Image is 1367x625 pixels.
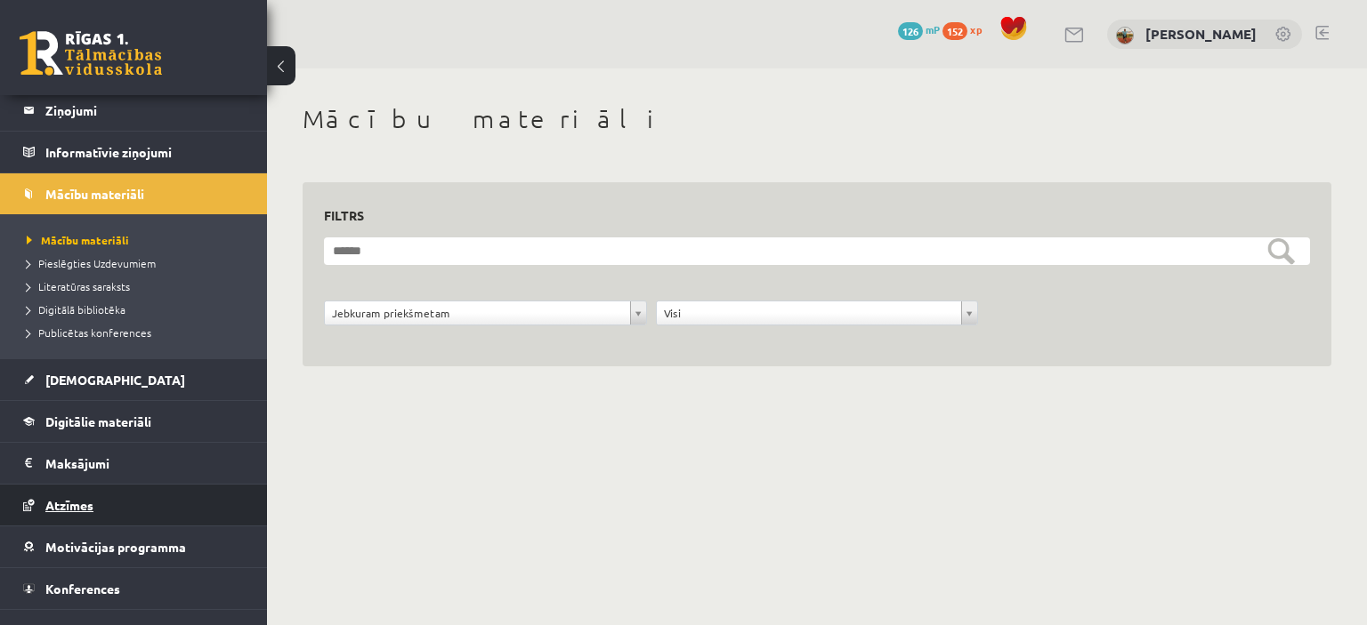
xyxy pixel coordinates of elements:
span: Jebkuram priekšmetam [332,301,623,325]
span: Mācību materiāli [27,233,129,247]
a: Maksājumi [23,443,245,484]
a: 126 mP [898,22,940,36]
span: 126 [898,22,923,40]
span: Publicētas konferences [27,325,151,340]
h3: Filtrs [324,204,1289,228]
a: Digitālā bibliotēka [27,301,249,317]
a: [DEMOGRAPHIC_DATA] [23,359,245,400]
a: [PERSON_NAME] [1145,25,1257,43]
a: Motivācijas programma [23,526,245,567]
span: Konferences [45,581,120,597]
a: Literatūras saraksts [27,278,249,294]
span: Digitālā bibliotēka [27,302,125,317]
img: Toms Tarasovs [1116,27,1134,44]
span: [DEMOGRAPHIC_DATA] [45,372,185,388]
legend: Informatīvie ziņojumi [45,132,245,172]
a: Informatīvie ziņojumi [23,132,245,172]
a: Pieslēgties Uzdevumiem [27,255,249,271]
a: Ziņojumi [23,90,245,131]
span: xp [970,22,982,36]
span: Pieslēgties Uzdevumiem [27,256,156,270]
legend: Maksājumi [45,443,245,484]
span: Visi [664,301,955,325]
a: 152 xp [942,22,991,36]
a: Rīgas 1. Tālmācības vidusskola [20,31,162,76]
a: Publicētas konferences [27,325,249,341]
a: Jebkuram priekšmetam [325,301,646,325]
span: 152 [942,22,967,40]
span: Mācību materiāli [45,186,144,202]
legend: Ziņojumi [45,90,245,131]
a: Mācību materiāli [23,173,245,214]
a: Digitālie materiāli [23,401,245,442]
span: mP [926,22,940,36]
a: Atzīmes [23,485,245,525]
span: Literatūras saraksts [27,279,130,293]
a: Visi [657,301,978,325]
h1: Mācību materiāli [303,104,1331,134]
span: Motivācijas programma [45,539,186,555]
a: Konferences [23,568,245,609]
span: Atzīmes [45,497,93,513]
a: Mācību materiāli [27,232,249,248]
span: Digitālie materiāli [45,413,151,429]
